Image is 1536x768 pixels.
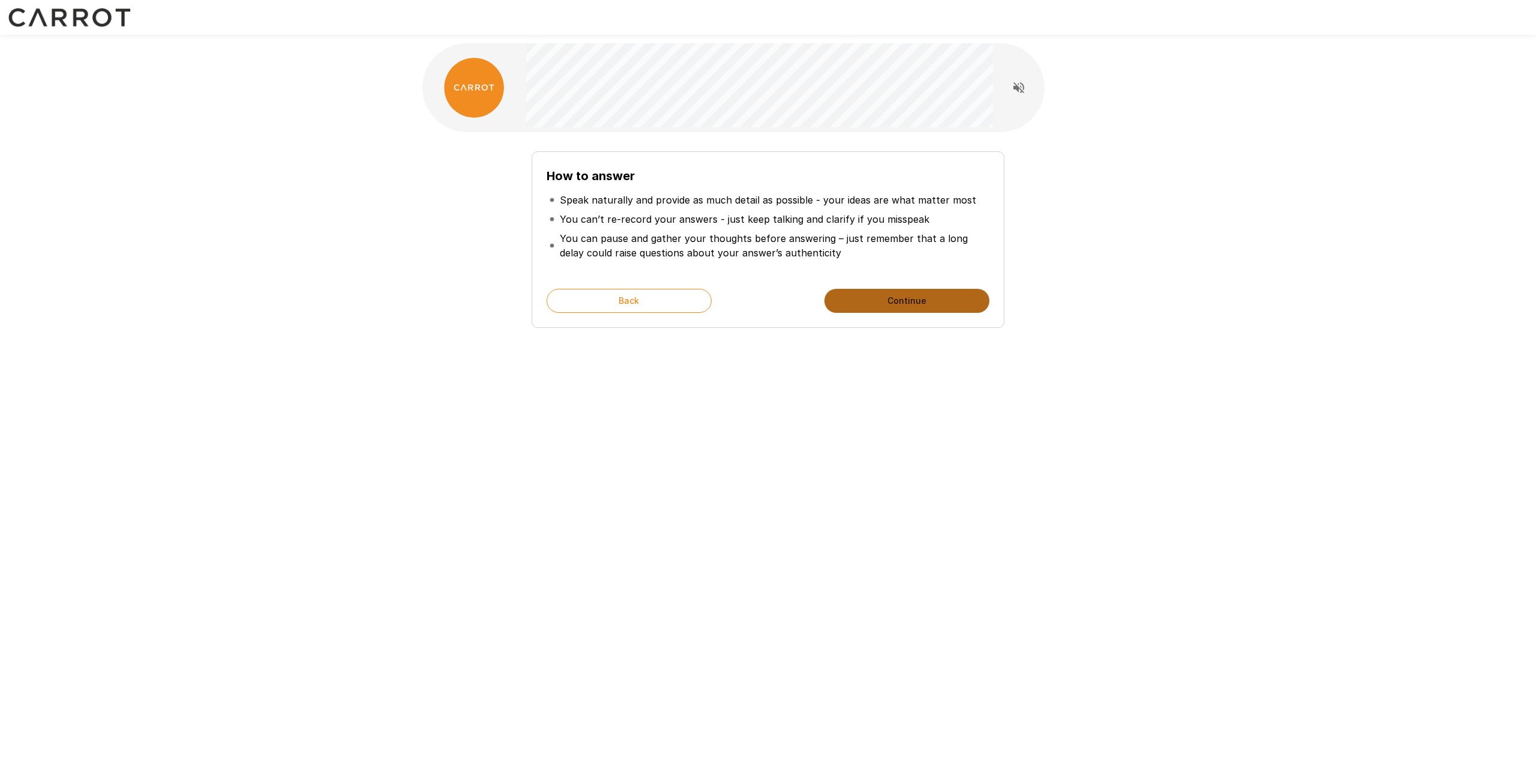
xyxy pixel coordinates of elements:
button: Read questions aloud [1007,76,1031,100]
button: Back [547,289,712,313]
button: Continue [824,289,989,313]
p: You can’t re-record your answers - just keep talking and clarify if you misspeak [560,212,929,226]
p: You can pause and gather your thoughts before answering – just remember that a long delay could r... [560,231,987,260]
p: Speak naturally and provide as much detail as possible - your ideas are what matter most [560,193,976,207]
b: How to answer [547,169,635,183]
img: carrot_logo.png [444,58,504,118]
